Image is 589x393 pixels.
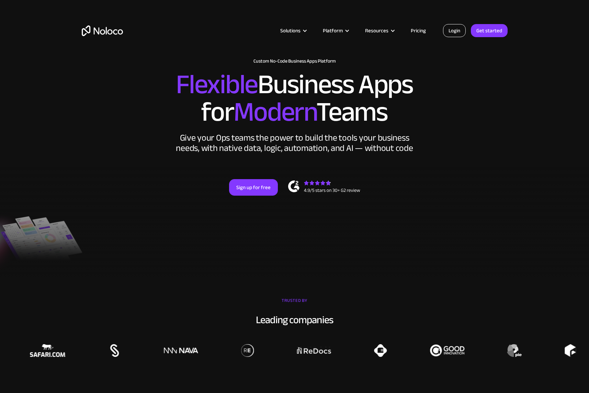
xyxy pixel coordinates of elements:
div: Platform [323,26,343,35]
div: Resources [365,26,388,35]
div: Solutions [272,26,314,35]
div: Platform [314,26,356,35]
iframe: Intercom notifications message [452,341,589,390]
div: Resources [356,26,402,35]
a: Get started [471,24,508,37]
span: Flexible [176,59,258,110]
div: Give your Ops teams the power to build the tools your business needs, with native data, logic, au... [174,133,415,153]
span: Modern [234,86,316,138]
a: Login [443,24,466,37]
div: Solutions [280,26,301,35]
a: Sign up for free [229,179,278,196]
a: home [82,25,123,36]
a: Pricing [402,26,434,35]
h2: Business Apps for Teams [82,71,508,126]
